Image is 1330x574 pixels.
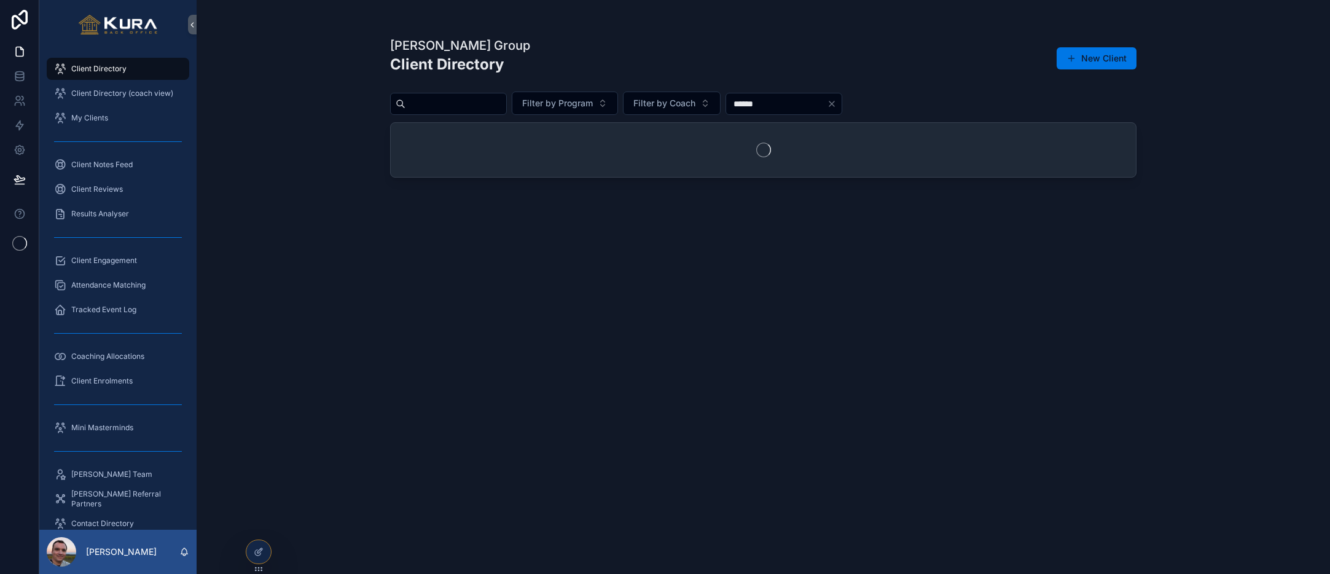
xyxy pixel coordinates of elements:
span: Client Reviews [71,184,123,194]
button: Clear [827,99,842,109]
a: [PERSON_NAME] Referral Partners [47,488,189,510]
a: Coaching Allocations [47,345,189,368]
a: Client Enrolments [47,370,189,392]
span: Contact Directory [71,519,134,529]
a: Contact Directory [47,513,189,535]
h1: [PERSON_NAME] Group [390,37,530,54]
span: My Clients [71,113,108,123]
h2: Client Directory [390,54,530,74]
a: Client Directory [47,58,189,80]
span: Coaching Allocations [71,352,144,361]
span: Tracked Event Log [71,305,136,315]
span: Results Analyser [71,209,129,219]
span: [PERSON_NAME] Referral Partners [71,489,177,509]
span: Client Directory (coach view) [71,88,173,98]
span: Filter by Coach [633,97,695,109]
p: [PERSON_NAME] [86,546,157,558]
a: My Clients [47,107,189,129]
span: Client Notes Feed [71,160,133,170]
a: Results Analyser [47,203,189,225]
a: Client Directory (coach view) [47,82,189,104]
span: Client Directory [71,64,127,74]
button: Select Button [623,92,721,115]
button: Select Button [512,92,618,115]
span: [PERSON_NAME] Team [71,470,152,479]
span: Attendance Matching [71,280,146,290]
img: App logo [79,15,158,34]
a: [PERSON_NAME] Team [47,463,189,486]
a: Client Notes Feed [47,154,189,176]
span: Filter by Program [522,97,593,109]
a: Client Engagement [47,250,189,272]
a: Mini Masterminds [47,417,189,439]
span: Mini Masterminds [71,423,133,433]
a: Client Reviews [47,178,189,200]
button: New Client [1057,47,1136,69]
span: Client Engagement [71,256,137,265]
a: Attendance Matching [47,274,189,296]
span: Client Enrolments [71,376,133,386]
a: Tracked Event Log [47,299,189,321]
div: scrollable content [39,49,197,530]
